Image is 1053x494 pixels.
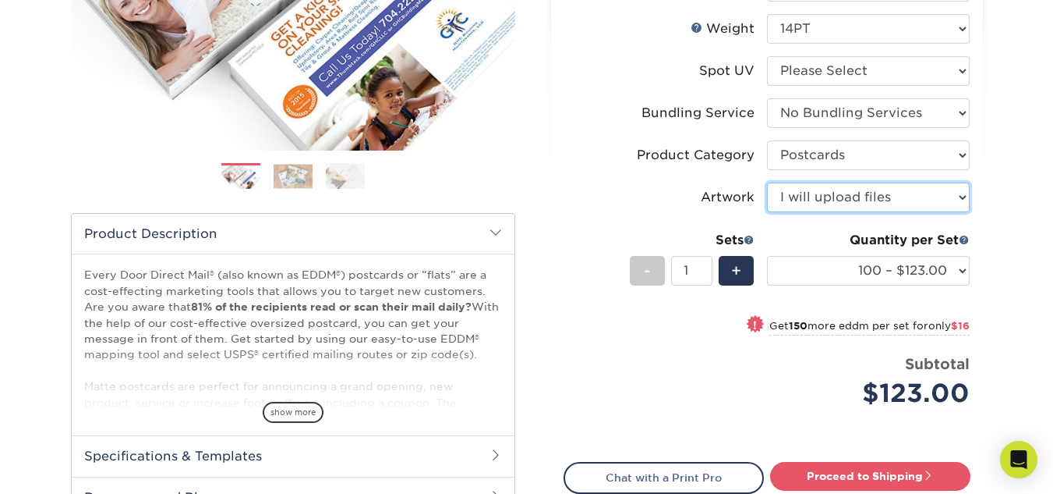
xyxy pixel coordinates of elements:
[753,317,757,333] span: !
[928,320,970,332] span: only
[637,146,754,165] div: Product Category
[767,231,970,250] div: Quantity per Set
[769,320,970,336] small: Get more eddm per set for
[701,188,754,207] div: Artwork
[644,259,651,283] span: -
[72,214,514,254] h2: Product Description
[789,320,807,332] strong: 150
[779,375,970,412] div: $123.00
[691,20,754,38] div: Weight
[263,402,323,423] span: show more
[731,259,741,283] span: +
[4,446,133,489] iframe: Google Customer Reviews
[274,164,313,188] img: EDDM 02
[641,104,754,123] div: Bundling Service
[951,320,970,332] span: $16
[221,165,260,190] img: EDDM 01
[770,462,970,490] a: Proceed to Shipping
[905,355,970,372] strong: Subtotal
[630,231,754,250] div: Sets
[72,435,514,476] h2: Specifications & Templates
[564,462,764,493] a: Chat with a Print Pro
[699,62,754,80] div: Spot UV
[1000,441,1037,478] div: Open Intercom Messenger
[326,162,365,190] img: EDDM 03
[191,300,472,313] strong: 81% of the recipients read or scan their mail daily?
